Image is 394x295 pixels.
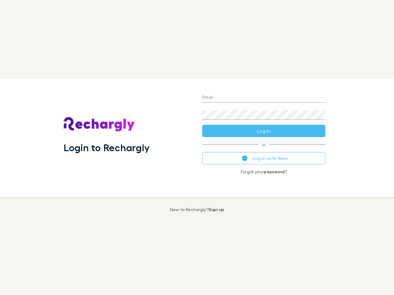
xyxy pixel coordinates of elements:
button: Log in [202,125,325,137]
img: Rechargly's Logo [64,117,135,132]
h1: Login to Rechargly [64,142,150,153]
p: Forgot your ? [202,169,325,174]
button: Log in with Xero [202,152,325,164]
a: password [264,169,285,174]
a: Sign up [208,207,224,212]
img: Xero's logo [242,155,247,161]
p: New to Rechargly? [170,207,224,212]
